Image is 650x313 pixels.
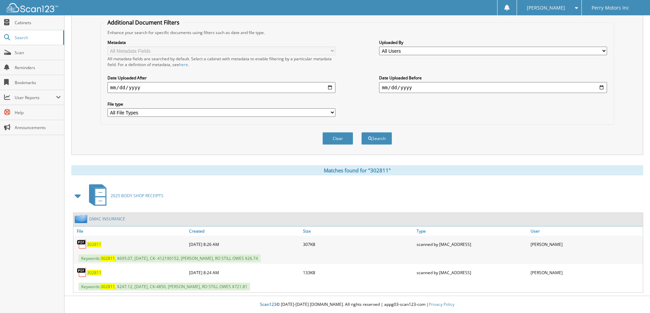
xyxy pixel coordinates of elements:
[15,110,61,115] span: Help
[187,237,301,251] div: [DATE] 8:26 AM
[379,82,607,93] input: end
[379,40,607,45] label: Uploaded By
[89,216,125,222] a: GMAC INSURANCE
[415,266,529,279] div: scanned by [MAC_ADDRESS]
[78,283,250,291] span: Keywords: , $247.12, [DATE], CK-4850, [PERSON_NAME], RO STILL OWES $721.81
[415,237,529,251] div: scanned by [MAC_ADDRESS]
[111,193,163,199] span: 2025 BODY SHOP RECEIPTS
[301,237,415,251] div: 307KB
[64,296,650,313] div: © [DATE]-[DATE] [DOMAIN_NAME]. All rights reserved | appg03-scan123-com |
[529,226,643,236] a: User
[101,255,115,261] span: 302811
[179,62,188,67] a: here
[77,267,87,278] img: PDF.png
[15,80,61,85] span: Bookmarks
[107,101,335,107] label: File type
[107,82,335,93] input: start
[361,132,392,145] button: Search
[73,226,187,236] a: File
[87,241,101,247] a: 302811
[15,65,61,71] span: Reminders
[260,301,276,307] span: Scan123
[77,239,87,249] img: PDF.png
[592,6,629,10] span: Perry Motors Inc
[71,165,643,175] div: Matches found for "302811"
[301,226,415,236] a: Size
[75,215,89,223] img: folder2.png
[7,3,58,12] img: scan123-logo-white.svg
[187,226,301,236] a: Created
[85,182,163,209] a: 2025 BODY SHOP RECEIPTS
[301,266,415,279] div: 133KB
[322,132,353,145] button: Clear
[15,35,60,41] span: Search
[104,30,610,35] div: Enhance your search for specific documents using filters such as date and file type.
[15,50,61,56] span: Scan
[529,266,643,279] div: [PERSON_NAME]
[87,270,101,276] a: 302811
[78,254,261,262] span: Keywords: , $695.07, [DATE], CK- 412190152, [PERSON_NAME], RO STILL OWES $26.74
[429,301,454,307] a: Privacy Policy
[379,75,607,81] label: Date Uploaded Before
[529,237,643,251] div: [PERSON_NAME]
[15,125,61,130] span: Announcements
[107,40,335,45] label: Metadata
[527,6,565,10] span: [PERSON_NAME]
[616,280,650,313] iframe: Chat Widget
[101,284,115,289] span: 302811
[15,20,61,26] span: Cabinets
[15,95,56,100] span: User Reports
[107,75,335,81] label: Date Uploaded After
[107,56,335,67] div: All metadata fields are searched by default. Select a cabinet with metadata to enable filtering b...
[415,226,529,236] a: Type
[104,19,183,26] legend: Additional Document Filters
[187,266,301,279] div: [DATE] 8:24 AM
